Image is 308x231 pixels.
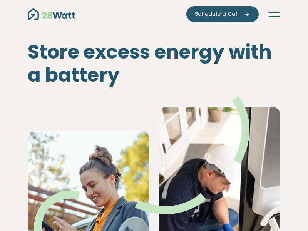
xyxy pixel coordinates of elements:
[28,8,75,20] img: 28Watt
[186,6,259,22] button: Schedule a Call
[195,10,239,18] span: Schedule a Call
[28,6,280,22] nav: Main navigation
[268,10,280,18] button: Toggle navigation
[28,40,280,87] h1: Store excess energy with a battery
